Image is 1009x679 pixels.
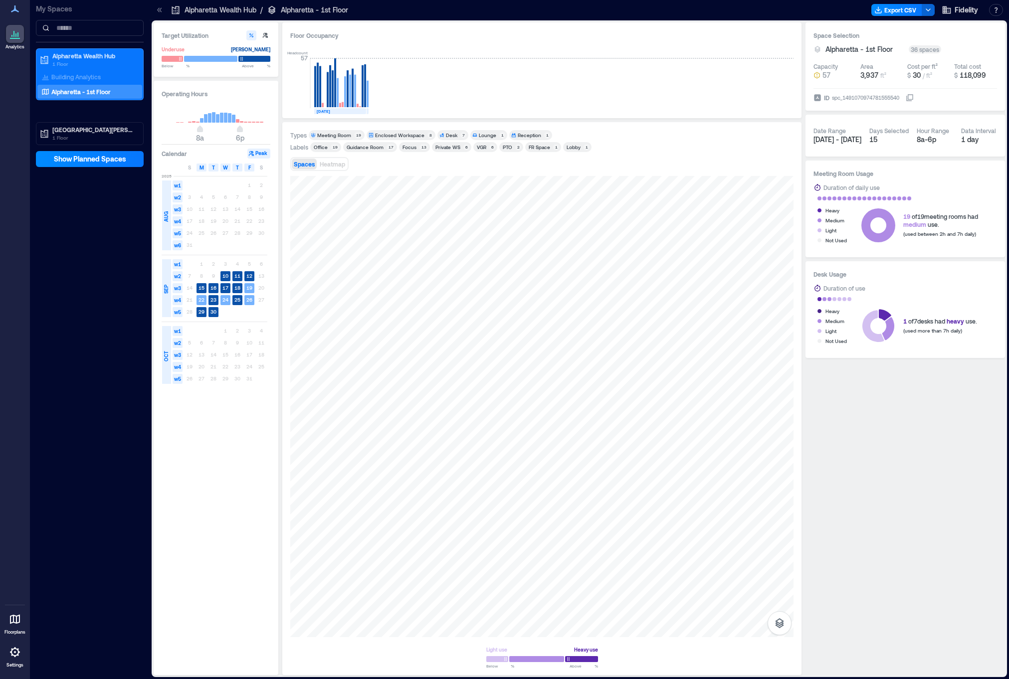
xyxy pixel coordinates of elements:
span: Above % [242,63,270,69]
text: 16 [210,285,216,291]
div: of 7 desks had use. [903,317,977,325]
div: Light use [486,645,507,655]
button: Spaces [292,159,317,170]
span: Alpharetta - 1st Floor [825,44,893,54]
span: w6 [173,240,183,250]
span: 57 [822,70,830,80]
div: 19 [354,132,363,138]
text: 19 [246,285,252,291]
h3: Desk Usage [813,269,997,279]
button: $ 30 / ft² [907,70,950,80]
p: Alpharetta - 1st Floor [51,88,111,96]
span: AUG [162,211,170,222]
text: 17 [222,285,228,291]
span: Heatmap [320,161,345,168]
span: w1 [173,180,183,190]
span: ft² [880,72,886,79]
text: [DATE] [317,109,330,114]
span: w1 [173,326,183,336]
span: Spaces [294,161,315,168]
span: SEP [162,285,170,294]
text: 30 [210,309,216,315]
button: IDspc_1491070974781555540 [906,94,914,102]
span: 3,937 [860,71,878,79]
p: Floorplans [4,629,25,635]
span: 1 [903,318,907,325]
text: 22 [199,297,204,303]
div: 17 [387,144,395,150]
div: Office [314,144,328,151]
div: Heavy [825,306,839,316]
span: w3 [173,350,183,360]
span: / ft² [923,72,932,79]
div: Duration of use [823,283,865,293]
span: 2025 [162,173,172,179]
button: Heatmap [318,159,347,170]
div: Total cost [954,62,981,70]
p: Alpharetta - 1st Floor [281,5,348,15]
div: Heavy [825,205,839,215]
text: 25 [234,297,240,303]
div: 6 [489,144,495,150]
span: 19 [903,213,910,220]
div: Focus [403,144,416,151]
div: 19 [331,144,339,150]
h3: Target Utilization [162,30,270,40]
span: ID [824,93,829,103]
div: of 19 meeting rooms had use. [903,212,978,228]
span: w3 [173,204,183,214]
div: Light [825,326,836,336]
span: w5 [173,307,183,317]
span: w2 [173,192,183,202]
div: Medium [825,316,844,326]
text: 11 [234,273,240,279]
text: 23 [210,297,216,303]
button: Show Planned Spaces [36,151,144,167]
span: w5 [173,228,183,238]
div: [PERSON_NAME] [231,44,270,54]
div: 8a - 6p [917,135,953,145]
text: 24 [222,297,228,303]
span: (used more than 7h daily) [903,328,962,334]
text: 10 [222,273,228,279]
span: $ [907,72,911,79]
p: My Spaces [36,4,144,14]
span: F [248,164,251,171]
p: Building Analytics [51,73,101,81]
a: Settings [3,640,27,671]
div: 13 [419,144,428,150]
button: Fidelity [939,2,981,18]
p: 1 Floor [52,60,136,68]
span: Below % [162,63,190,69]
div: 1 [553,144,559,150]
a: Analytics [2,22,27,53]
h3: Space Selection [813,30,997,40]
div: Floor Occupancy [290,30,794,40]
span: T [236,164,239,171]
span: OCT [162,351,170,361]
h3: Calendar [162,149,187,159]
span: w5 [173,374,183,384]
span: w3 [173,283,183,293]
span: w2 [173,338,183,348]
div: Lounge [479,132,496,139]
div: Hour Range [917,127,949,135]
p: Alpharetta Wealth Hub [52,52,136,60]
span: 8a [196,134,204,142]
p: / [260,5,263,15]
div: Heavy use [574,645,598,655]
div: 36 spaces [909,45,941,53]
h3: Meeting Room Usage [813,169,997,178]
span: (used between 2h and 7h daily) [903,231,976,237]
div: Capacity [813,62,838,70]
div: Not Used [825,336,847,346]
div: spc_1491070974781555540 [831,93,900,103]
p: [GEOGRAPHIC_DATA][PERSON_NAME] [52,126,136,134]
span: 118,099 [960,71,986,79]
span: w2 [173,271,183,281]
div: FR Space [529,144,550,151]
div: Area [860,62,873,70]
div: Desk [446,132,457,139]
div: VGR [477,144,486,151]
span: w4 [173,362,183,372]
